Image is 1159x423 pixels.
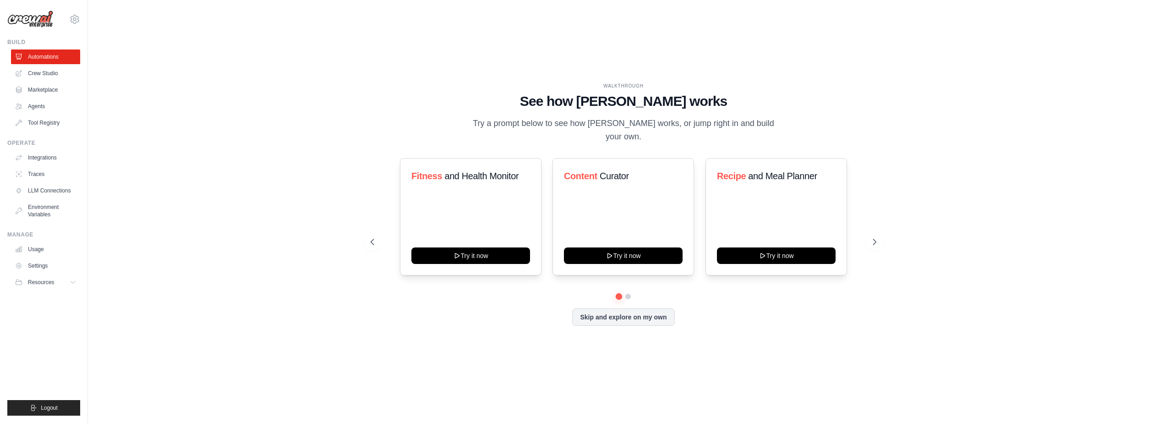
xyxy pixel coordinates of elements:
[564,171,597,181] span: Content
[1113,379,1159,423] iframe: Chat Widget
[7,11,53,28] img: Logo
[7,231,80,238] div: Manage
[11,275,80,290] button: Resources
[11,200,80,222] a: Environment Variables
[444,171,519,181] span: and Health Monitor
[11,82,80,97] a: Marketplace
[717,171,746,181] span: Recipe
[11,49,80,64] a: Automations
[11,167,80,181] a: Traces
[7,400,80,416] button: Logout
[11,258,80,273] a: Settings
[572,308,674,326] button: Skip and explore on my own
[600,171,629,181] span: Curator
[11,150,80,165] a: Integrations
[11,183,80,198] a: LLM Connections
[11,115,80,130] a: Tool Registry
[411,247,530,264] button: Try it now
[748,171,817,181] span: and Meal Planner
[564,247,683,264] button: Try it now
[371,93,876,110] h1: See how [PERSON_NAME] works
[41,404,58,412] span: Logout
[11,99,80,114] a: Agents
[28,279,54,286] span: Resources
[371,82,876,89] div: WALKTHROUGH
[470,117,777,144] p: Try a prompt below to see how [PERSON_NAME] works, or jump right in and build your own.
[7,139,80,147] div: Operate
[11,242,80,257] a: Usage
[411,171,442,181] span: Fitness
[717,247,836,264] button: Try it now
[11,66,80,81] a: Crew Studio
[7,38,80,46] div: Build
